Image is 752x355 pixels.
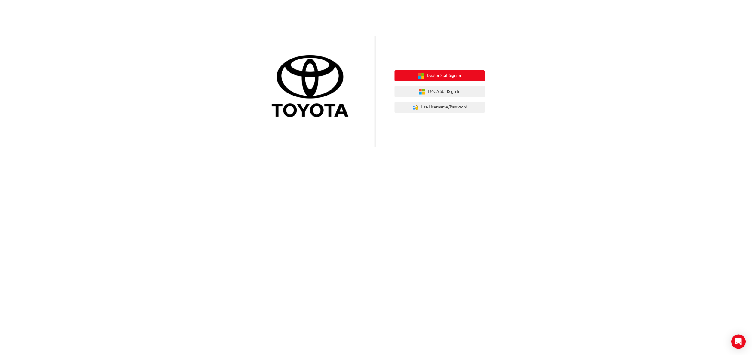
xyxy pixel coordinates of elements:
[732,335,746,349] div: Open Intercom Messenger
[395,102,485,113] button: Use Username/Password
[395,86,485,97] button: TMCA StaffSign In
[267,54,357,120] img: Trak
[428,88,461,95] span: TMCA Staff Sign In
[421,104,468,111] span: Use Username/Password
[427,72,461,79] span: Dealer Staff Sign In
[395,70,485,82] button: Dealer StaffSign In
